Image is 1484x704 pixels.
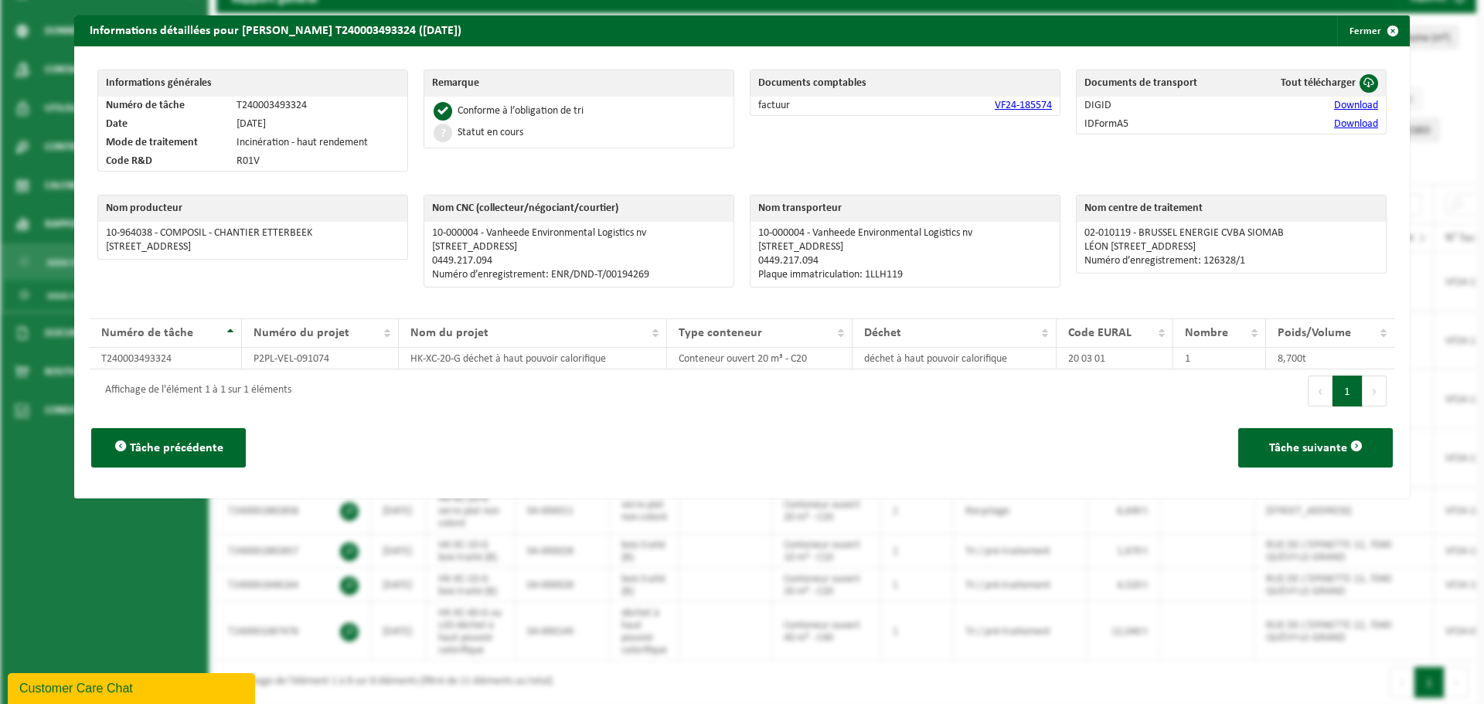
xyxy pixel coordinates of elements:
p: Numéro d’enregistrement: ENR/DND-T/00194269 [432,269,726,281]
span: Nom du projet [410,327,488,339]
div: Statut en cours [458,128,523,138]
p: 10-000004 - Vanheede Environmental Logistics nv [758,227,1052,240]
td: 20 03 01 [1057,348,1174,369]
td: DIGID [1077,97,1241,115]
button: 1 [1333,376,1363,406]
p: 10-964038 - COMPOSIL - CHANTIER ETTERBEEK [106,227,400,240]
button: Previous [1308,376,1333,406]
td: déchet à haut pouvoir calorifique [853,348,1057,369]
span: Tout télécharger [1281,77,1356,89]
span: Numéro du projet [254,327,349,339]
iframe: chat widget [8,670,258,704]
p: 0449.217.094 [758,255,1052,267]
td: T240003493324 [229,97,407,115]
span: Tâche précédente [130,442,223,454]
td: Incinération - haut rendement [229,134,407,152]
td: R01V [229,152,407,171]
th: Nom CNC (collecteur/négociant/courtier) [424,196,733,222]
th: Nom producteur [98,196,407,222]
span: Poids/Volume [1278,327,1351,339]
th: Documents comptables [751,70,1060,97]
p: 02-010119 - BRUSSEL ENERGIE CVBA SIOMAB [1084,227,1378,240]
button: Fermer [1337,15,1408,46]
div: Affichage de l'élément 1 à 1 sur 1 éléments [97,377,291,405]
button: Tâche suivante [1238,428,1393,468]
td: Conteneur ouvert 20 m³ - C20 [667,348,853,369]
td: Mode de traitement [98,134,229,152]
td: 1 [1173,348,1265,369]
td: Code R&D [98,152,229,171]
button: Tâche précédente [91,428,246,468]
td: P2PL-VEL-091074 [242,348,399,369]
h2: Informations détaillées pour [PERSON_NAME] T240003493324 ([DATE]) [74,15,477,45]
p: 0449.217.094 [432,255,726,267]
span: Numéro de tâche [101,327,193,339]
td: Numéro de tâche [98,97,229,115]
td: factuur [751,97,872,115]
td: T240003493324 [90,348,242,369]
span: Tâche suivante [1269,442,1347,454]
th: Documents de transport [1077,70,1241,97]
span: Code EURAL [1068,327,1132,339]
a: Download [1334,100,1378,111]
div: Conforme à l’obligation de tri [458,106,584,117]
td: [DATE] [229,115,407,134]
td: 8,700t [1266,348,1394,369]
button: Next [1363,376,1387,406]
th: Nom transporteur [751,196,1060,222]
span: Nombre [1185,327,1228,339]
p: [STREET_ADDRESS] [432,241,726,253]
a: Download [1334,118,1378,130]
td: HK-XC-20-G déchet à haut pouvoir calorifique [399,348,666,369]
td: Date [98,115,229,134]
a: VF24-185574 [995,100,1052,111]
p: LÉON [STREET_ADDRESS] [1084,241,1378,253]
p: [STREET_ADDRESS] [758,241,1052,253]
th: Informations générales [98,70,407,97]
p: [STREET_ADDRESS] [106,241,400,253]
p: 10-000004 - Vanheede Environmental Logistics nv [432,227,726,240]
span: Type conteneur [679,327,762,339]
p: Numéro d’enregistrement: 126328/1 [1084,255,1378,267]
span: Déchet [864,327,901,339]
th: Remarque [424,70,733,97]
p: Plaque immatriculation: 1LLH119 [758,269,1052,281]
td: IDFormA5 [1077,115,1241,134]
th: Nom centre de traitement [1077,196,1386,222]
